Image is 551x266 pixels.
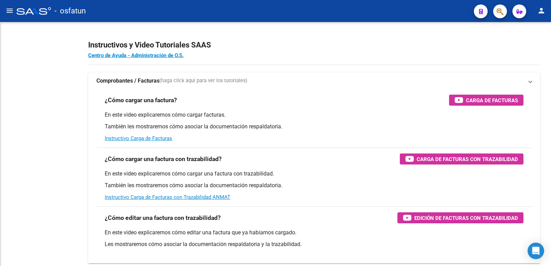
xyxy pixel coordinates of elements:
p: En este video explicaremos cómo cargar una factura con trazabilidad. [105,170,523,178]
span: (haga click aquí para ver los tutoriales) [159,77,247,85]
a: Instructivo Carga de Facturas [105,135,172,141]
mat-icon: person [537,7,545,15]
button: Edición de Facturas con Trazabilidad [397,212,523,223]
strong: Comprobantes / Facturas [96,77,159,85]
span: Carga de Facturas [466,96,518,105]
h3: ¿Cómo cargar una factura? [105,95,177,105]
span: Carga de Facturas con Trazabilidad [417,155,518,163]
p: En este video explicaremos cómo cargar facturas. [105,111,523,119]
h3: ¿Cómo cargar una factura con trazabilidad? [105,154,222,164]
mat-icon: menu [6,7,14,15]
span: - osfatun [54,3,86,19]
p: Les mostraremos cómo asociar la documentación respaldatoria y la trazabilidad. [105,241,523,248]
p: También les mostraremos cómo asociar la documentación respaldatoria. [105,123,523,130]
button: Carga de Facturas [449,95,523,106]
div: Comprobantes / Facturas(haga click aquí para ver los tutoriales) [88,89,540,263]
div: Open Intercom Messenger [528,243,544,259]
span: Edición de Facturas con Trazabilidad [414,214,518,222]
h3: ¿Cómo editar una factura con trazabilidad? [105,213,221,223]
button: Carga de Facturas con Trazabilidad [400,153,523,164]
a: Centro de Ayuda - Administración de O.S. [88,52,184,58]
mat-expansion-panel-header: Comprobantes / Facturas(haga click aquí para ver los tutoriales) [88,73,540,89]
p: En este video explicaremos cómo editar una factura que ya habíamos cargado. [105,229,523,236]
a: Instructivo Carga de Facturas con Trazabilidad ANMAT [105,194,230,200]
h2: Instructivos y Video Tutoriales SAAS [88,39,540,52]
p: También les mostraremos cómo asociar la documentación respaldatoria. [105,182,523,189]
